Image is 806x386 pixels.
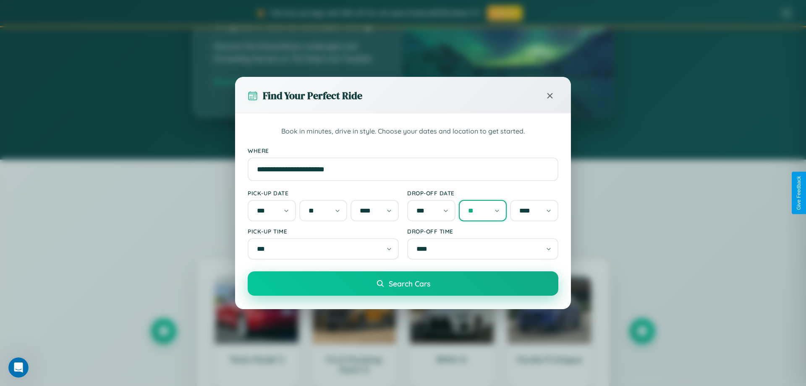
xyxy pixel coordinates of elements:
[407,189,558,197] label: Drop-off Date
[248,126,558,137] p: Book in minutes, drive in style. Choose your dates and location to get started.
[389,279,430,288] span: Search Cars
[407,228,558,235] label: Drop-off Time
[248,228,399,235] label: Pick-up Time
[248,189,399,197] label: Pick-up Date
[263,89,362,102] h3: Find Your Perfect Ride
[248,147,558,154] label: Where
[248,271,558,296] button: Search Cars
